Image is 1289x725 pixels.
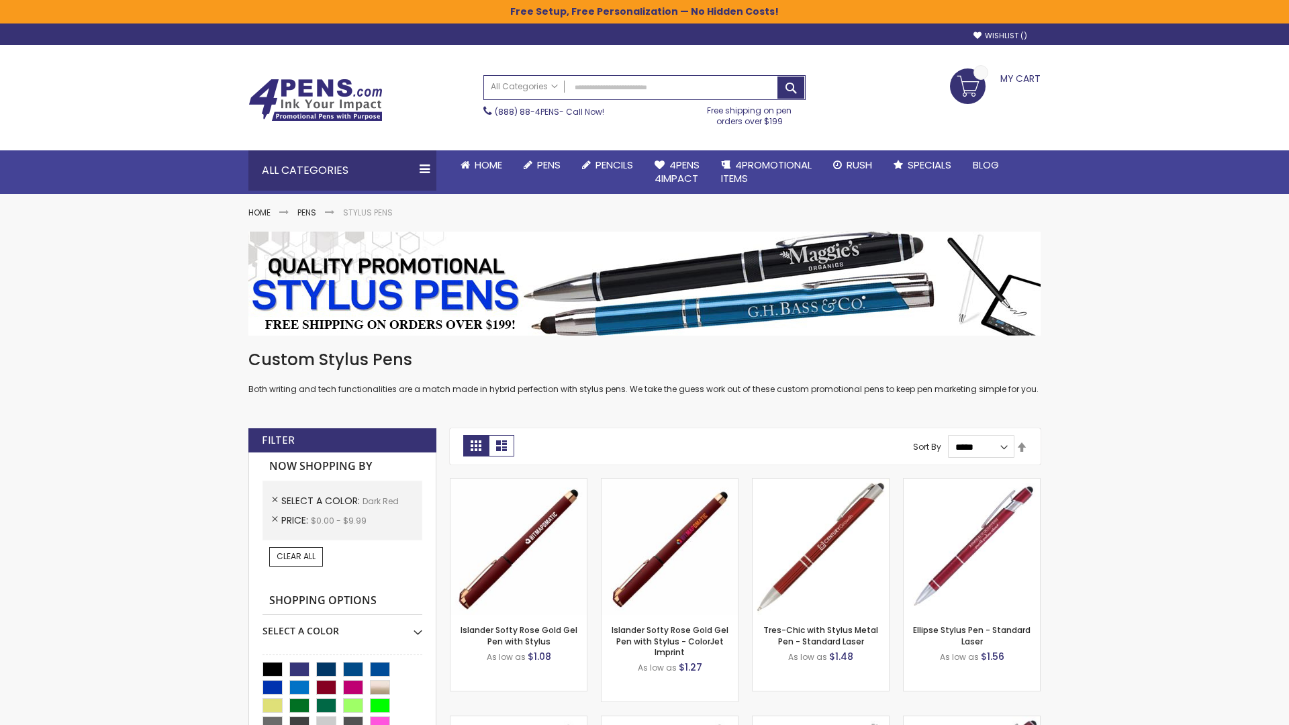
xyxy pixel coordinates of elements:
[491,81,558,92] span: All Categories
[908,158,951,172] span: Specials
[788,651,827,663] span: As low as
[904,479,1040,615] img: Ellipse Stylus Pen - Standard Laser-Dark Red
[528,650,551,663] span: $1.08
[450,150,513,180] a: Home
[763,624,878,646] a: Tres-Chic with Stylus Metal Pen - Standard Laser
[248,232,1041,336] img: Stylus Pens
[277,550,316,562] span: Clear All
[262,433,295,448] strong: Filter
[913,441,941,452] label: Sort By
[281,494,363,507] span: Select A Color
[461,624,577,646] a: Islander Softy Rose Gold Gel Pen with Stylus
[753,478,889,489] a: Tres-Chic with Stylus Metal Pen - Standard Laser-Dark Red
[262,615,422,638] div: Select A Color
[248,150,436,191] div: All Categories
[484,76,565,98] a: All Categories
[883,150,962,180] a: Specials
[981,650,1004,663] span: $1.56
[495,106,559,117] a: (888) 88-4PENS
[487,651,526,663] span: As low as
[311,515,367,526] span: $0.00 - $9.99
[495,106,604,117] span: - Call Now!
[679,661,702,674] span: $1.27
[248,79,383,122] img: 4Pens Custom Pens and Promotional Products
[595,158,633,172] span: Pencils
[281,514,311,527] span: Price
[973,31,1027,41] a: Wishlist
[262,587,422,616] strong: Shopping Options
[829,650,853,663] span: $1.48
[638,662,677,673] span: As low as
[710,150,822,194] a: 4PROMOTIONALITEMS
[694,100,806,127] div: Free shipping on pen orders over $199
[847,158,872,172] span: Rush
[363,495,399,507] span: Dark Red
[463,435,489,456] strong: Grid
[248,349,1041,395] div: Both writing and tech functionalities are a match made in hybrid perfection with stylus pens. We ...
[655,158,700,185] span: 4Pens 4impact
[269,547,323,566] a: Clear All
[753,479,889,615] img: Tres-Chic with Stylus Metal Pen - Standard Laser-Dark Red
[537,158,561,172] span: Pens
[450,479,587,615] img: Islander Softy Rose Gold Gel Pen with Stylus-Dark Red
[822,150,883,180] a: Rush
[940,651,979,663] span: As low as
[475,158,502,172] span: Home
[248,207,271,218] a: Home
[602,479,738,615] img: Islander Softy Rose Gold Gel Pen with Stylus - ColorJet Imprint-Dark Red
[644,150,710,194] a: 4Pens4impact
[297,207,316,218] a: Pens
[602,478,738,489] a: Islander Softy Rose Gold Gel Pen with Stylus - ColorJet Imprint-Dark Red
[343,207,393,218] strong: Stylus Pens
[513,150,571,180] a: Pens
[962,150,1010,180] a: Blog
[262,452,422,481] strong: Now Shopping by
[612,624,728,657] a: Islander Softy Rose Gold Gel Pen with Stylus - ColorJet Imprint
[248,349,1041,371] h1: Custom Stylus Pens
[973,158,999,172] span: Blog
[721,158,812,185] span: 4PROMOTIONAL ITEMS
[450,478,587,489] a: Islander Softy Rose Gold Gel Pen with Stylus-Dark Red
[904,478,1040,489] a: Ellipse Stylus Pen - Standard Laser-Dark Red
[913,624,1031,646] a: Ellipse Stylus Pen - Standard Laser
[571,150,644,180] a: Pencils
